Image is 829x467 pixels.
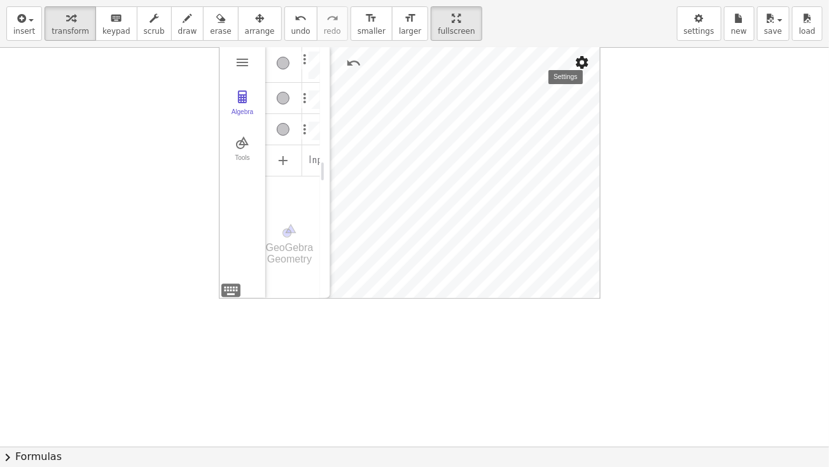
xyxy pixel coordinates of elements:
[404,11,416,26] i: format_size
[219,44,601,299] div: Geometry
[235,55,250,70] img: Main Menu
[52,27,89,36] span: transform
[724,6,755,41] button: new
[684,27,714,36] span: settings
[324,27,341,36] span: redo
[297,122,312,140] button: Options
[210,27,231,36] span: erase
[757,6,790,41] button: save
[277,57,289,69] div: Show / Hide Object
[45,6,96,41] button: transform
[365,11,377,26] i: format_size
[571,51,594,74] button: Settings
[291,27,310,36] span: undo
[399,27,421,36] span: larger
[326,11,338,26] i: redo
[282,223,297,238] img: svg+xml;base64,PHN2ZyB4bWxucz0iaHR0cDovL3d3dy53My5vcmcvMjAwMC9zdmciIHZpZXdCb3g9IjAgMCA1MTIgNTEyIi...
[268,145,298,176] button: Add Item
[13,27,35,36] span: insert
[245,27,275,36] span: arrange
[265,242,314,265] div: GeoGebra Geometry
[297,52,312,69] button: Options
[219,279,242,302] img: svg+xml;base64,PHN2ZyB4bWxucz0iaHR0cDovL3d3dy53My5vcmcvMjAwMC9zdmciIHdpZHRoPSIyNCIgaGVpZ2h0PSIyNC...
[438,27,475,36] span: fullscreen
[171,6,204,41] button: draw
[342,52,365,75] button: Undo
[265,43,320,205] div: Algebra
[222,108,263,126] div: Algebra
[110,11,122,26] i: keyboard
[764,27,782,36] span: save
[431,6,482,41] button: fullscreen
[137,6,172,41] button: scrub
[309,150,342,171] div: Input…
[297,90,312,108] button: Options
[238,6,282,41] button: arrange
[203,6,238,41] button: erase
[792,6,823,41] button: load
[330,45,600,298] canvas: Graphics View 1
[317,6,348,41] button: redoredo
[222,154,263,172] div: Tools
[95,6,137,41] button: keyboardkeypad
[178,27,197,36] span: draw
[6,6,42,41] button: insert
[144,27,165,36] span: scrub
[731,27,747,36] span: new
[295,11,307,26] i: undo
[677,6,721,41] button: settings
[358,27,386,36] span: smaller
[392,6,428,41] button: format_sizelarger
[102,27,130,36] span: keypad
[284,6,317,41] button: undoundo
[799,27,816,36] span: load
[351,6,393,41] button: format_sizesmaller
